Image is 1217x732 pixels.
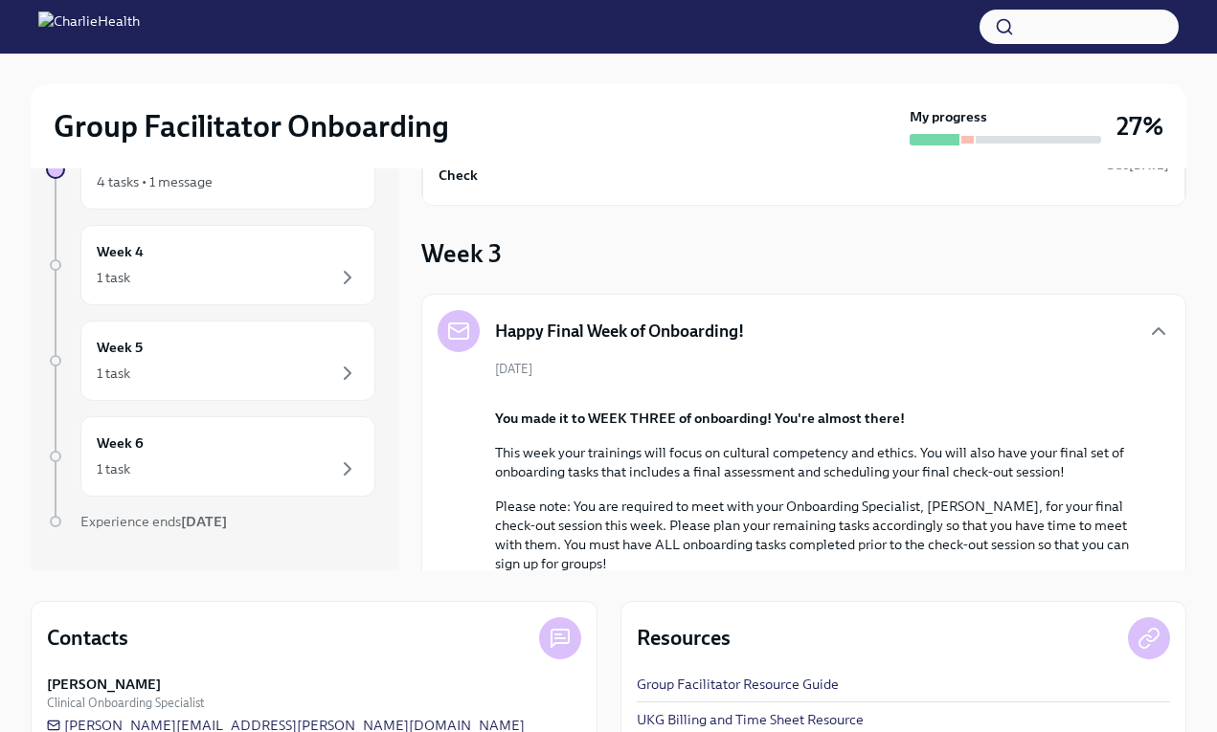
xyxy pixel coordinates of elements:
strong: My progress [910,107,987,126]
h3: Week 3 [421,236,502,271]
h2: Group Facilitator Onboarding [54,107,449,145]
div: 1 task [97,268,130,287]
div: 1 task [97,364,130,383]
h6: Week 6 [97,433,144,454]
strong: [DATE] [1129,158,1169,172]
strong: [PERSON_NAME] [47,675,161,694]
h6: Week 4 [97,241,144,262]
a: Week 41 task [46,225,375,305]
div: 4 tasks • 1 message [97,172,213,191]
span: [DATE] [495,360,532,378]
a: Group Facilitator Resource Guide [637,675,839,694]
h5: Happy Final Week of Onboarding! [495,320,744,343]
a: Week 34 tasks • 1 message [46,129,375,210]
h6: Week 5 [97,337,143,358]
h4: Contacts [47,624,128,653]
span: Due [1107,158,1169,172]
p: Please note: You are required to meet with your Onboarding Specialist, [PERSON_NAME], for your fi... [495,497,1139,573]
p: This week your trainings will focus on cultural competency and ethics. You will also have your fi... [495,443,1139,481]
a: UKG Billing and Time Sheet Resource [637,710,864,729]
img: CharlieHealth [38,11,140,42]
a: Week 61 task [46,416,375,497]
h4: Resources [637,624,731,653]
div: 1 task [97,459,130,478]
strong: [DATE] [181,513,227,530]
span: Clinical Onboarding Specialist [47,694,204,712]
h3: 27% [1116,109,1163,144]
a: Week 51 task [46,321,375,401]
span: Experience ends [80,513,227,530]
strong: You made it to WEEK THREE of onboarding! You're almost there! [495,410,905,427]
